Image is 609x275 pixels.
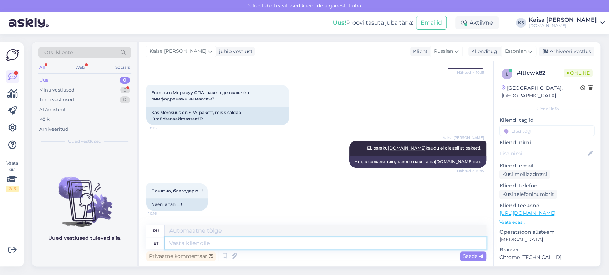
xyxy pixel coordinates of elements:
span: Nähtud ✓ 10:15 [457,70,484,75]
span: Kaisa [PERSON_NAME] [149,47,207,55]
div: Klient [410,48,428,55]
div: Privaatne kommentaar [146,251,216,261]
span: Есть ли в Мересуу СПА пакет где включён лимфодренажный массаж? [151,90,250,102]
b: Uus! [333,19,346,26]
div: Tiimi vestlused [39,96,74,103]
div: ru [153,225,159,237]
span: Nähtud ✓ 10:15 [457,168,484,173]
div: Uus [39,77,49,84]
div: Küsi telefoninumbrit [499,190,557,199]
div: Proovi tasuta juba täna: [333,19,413,27]
div: Arhiveeri vestlus [539,47,594,56]
span: Online [564,69,593,77]
p: Kliendi tag'id [499,116,595,124]
div: Näen, aitäh ... ! [146,198,208,211]
div: Web [74,63,86,72]
span: Otsi kliente [44,49,73,56]
span: Russian [434,47,453,55]
div: Arhiveeritud [39,126,68,133]
p: [MEDICAL_DATA] [499,236,595,243]
div: AI Assistent [39,106,66,113]
div: 0 [120,77,130,84]
div: Vaata siia [6,160,19,192]
p: Kliendi nimi [499,139,595,146]
span: 10:15 [148,125,175,131]
div: Küsi meiliaadressi [499,170,550,179]
div: Kas Meresuus on SPA-pakett, mis sisaldab lümfidrenaažimassaaži? [146,107,289,125]
p: Vaata edasi ... [499,219,595,225]
img: Askly Logo [6,48,19,62]
span: Luba [347,2,363,9]
div: Kaisa [PERSON_NAME] [529,17,597,23]
a: Kaisa [PERSON_NAME][DOMAIN_NAME] [529,17,605,28]
div: juhib vestlust [216,48,253,55]
span: l [506,71,508,77]
div: Minu vestlused [39,87,75,94]
span: Saada [463,253,483,259]
p: Kliendi telefon [499,182,595,190]
span: Uued vestlused [68,138,101,145]
p: Kliendi email [499,162,595,170]
div: 2 [120,87,130,94]
div: Socials [114,63,131,72]
span: Estonian [505,47,527,55]
div: 2 / 3 [6,186,19,192]
p: Operatsioonisüsteem [499,228,595,236]
a: [DOMAIN_NAME] [388,145,426,151]
a: [URL][DOMAIN_NAME] [499,210,555,216]
button: Emailid [416,16,447,30]
p: Uued vestlused tulevad siia. [48,234,121,242]
span: 10:16 [148,211,175,216]
input: Lisa tag [499,125,595,136]
span: Ei, paraku kaudu ei ole sellist paketti. [367,145,481,151]
img: No chats [32,164,137,228]
span: Понятно, благодарю...! [151,188,203,193]
div: [GEOGRAPHIC_DATA], [GEOGRAPHIC_DATA] [502,84,580,99]
div: Aktiivne [455,16,499,29]
div: Kõik [39,116,50,123]
div: Нет, к сожалению, такого пакета на нет. [349,156,486,168]
div: KS [516,18,526,28]
div: [DOMAIN_NAME] [529,23,597,28]
p: Chrome [TECHNICAL_ID] [499,254,595,261]
input: Lisa nimi [500,150,587,157]
div: Kliendi info [499,106,595,112]
div: 0 [120,96,130,103]
div: All [38,63,46,72]
div: # ltlcwk82 [517,69,564,77]
a: [DOMAIN_NAME] [435,159,473,164]
p: Klienditeekond [499,202,595,209]
div: et [154,237,158,249]
p: Brauser [499,246,595,254]
div: Klienditugi [468,48,499,55]
span: Kaisa [PERSON_NAME] [443,135,484,140]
